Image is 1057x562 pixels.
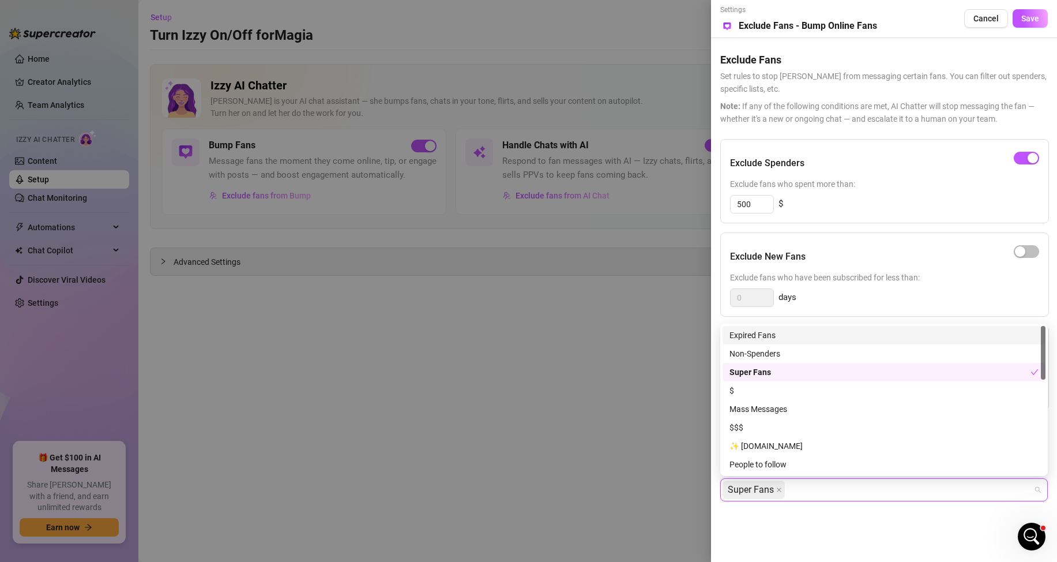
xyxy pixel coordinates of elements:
[198,373,216,392] button: Send a message…
[1030,368,1039,376] span: check
[723,455,1045,474] div: People to follow
[36,378,46,387] button: Gif picker
[728,481,774,499] span: Super Fans
[9,81,189,151] div: Hi [PERSON_NAME], please provide at least one fan ID as an example along with a screenshot of the...
[10,354,221,373] textarea: Message…
[723,326,1045,344] div: Expired Fans
[730,178,1039,190] span: Exclude fans who spent more than:
[776,487,782,493] span: close
[723,437,1045,455] div: ✨ fansapp.io
[730,271,1039,284] span: Exclude fans who have been subscribed for less than:
[723,400,1045,418] div: Mass Messages
[973,14,999,23] span: Cancel
[1013,9,1048,28] button: Save
[9,81,221,172] div: Ella says…
[723,344,1045,363] div: Non-Spenders
[35,56,46,68] img: Profile image for Ella
[9,188,221,412] div: Magia says…
[729,458,1039,471] div: People to follow
[720,70,1048,95] span: Set rules to stop [PERSON_NAME] from messaging certain fans. You can filter out spenders, specifi...
[7,5,29,27] button: go back
[729,440,1039,452] div: ✨ [DOMAIN_NAME]
[202,5,223,25] div: Close
[730,250,806,264] h5: Exclude New Fans
[56,6,131,14] h1: [PERSON_NAME]
[729,366,1030,379] div: Super Fans
[73,378,82,387] button: Start recording
[18,378,27,387] button: Emoji picker
[720,52,1048,68] h5: Exclude Fans
[964,9,1008,28] button: Cancel
[720,102,740,111] span: Note:
[18,153,114,160] div: [PERSON_NAME] • 19h ago
[50,57,197,67] div: joined the conversation
[18,88,180,144] div: Hi [PERSON_NAME], please provide at least one fan ID as an example along with a screenshot of the...
[729,329,1039,342] div: Expired Fans
[50,58,114,66] b: [PERSON_NAME]
[1018,523,1045,550] iframe: Intercom live chat
[729,403,1039,415] div: Mass Messages
[730,156,804,170] h5: Exclude Spenders
[723,418,1045,437] div: $$$
[778,197,783,211] span: $
[723,481,785,499] span: Super Fans
[56,14,79,26] p: Active
[729,384,1039,397] div: $
[42,188,221,398] div: This one for example but it happens all the time:Othello@u224922459creator @magiarosavideos
[723,363,1045,381] div: Super Fans
[33,6,51,25] img: Profile image for Ella
[729,347,1039,360] div: Non-Spenders
[9,172,221,188] div: [DATE]
[720,100,1048,125] span: If any of the following conditions are met, AI Chatter will stop messaging the fan — whether it's...
[723,381,1045,400] div: $
[55,378,64,387] button: Upload attachment
[9,54,221,81] div: Ella says…
[729,421,1039,434] div: $$$
[180,5,202,27] button: Home
[778,291,796,305] span: days
[720,5,877,16] span: Settings
[739,19,877,33] h5: Exclude Fans - Bump Online Fans
[1021,14,1039,23] span: Save
[51,323,212,391] div: This one for example but it happens all the time: Othello @u224922459 creator @magiarosavideos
